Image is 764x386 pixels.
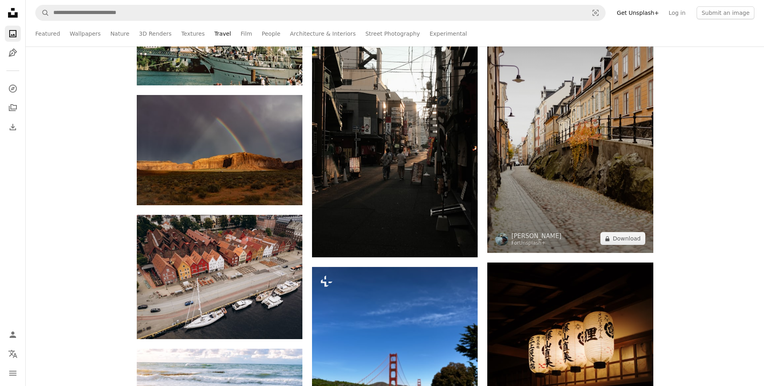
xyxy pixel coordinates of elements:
a: A hand holds a miniature golden gate bridge. [312,374,478,381]
a: Home — Unsplash [5,5,21,22]
a: Explore [5,81,21,97]
a: Unsplash+ [519,240,545,246]
a: Nature [110,21,129,46]
a: [PERSON_NAME] [511,232,561,240]
img: Street scene with buildings and overhead wires [312,9,478,257]
a: Colorful historic buildings line a waterfront with boats. [137,273,302,281]
a: Log in / Sign up [5,327,21,343]
a: Experimental [430,21,467,46]
a: Collections [5,100,21,116]
a: 3D Renders [139,21,172,46]
button: Language [5,346,21,362]
a: Street scene with buildings and overhead wires [312,129,478,136]
a: Wallpapers [70,21,101,46]
a: Log in [664,6,690,19]
img: Double rainbow over desert buttes at sunset. [137,95,302,205]
form: Find visuals sitewide [35,5,606,21]
img: Colorful historic buildings line a waterfront with boats. [137,215,302,339]
button: Menu [5,365,21,381]
img: Go to Annie Spratt's profile [495,233,508,246]
a: Film [241,21,252,46]
button: Submit an image [697,6,754,19]
a: Textures [181,21,205,46]
a: People [262,21,281,46]
a: Street Photography [365,21,420,46]
button: Visual search [586,5,605,20]
div: For [511,240,561,247]
button: Search Unsplash [36,5,49,20]
button: Download [600,232,645,245]
a: Photos [5,26,21,42]
a: Architecture & Interiors [290,21,356,46]
a: Get Unsplash+ [612,6,664,19]
img: A cobblestone street in a european city [487,4,653,253]
a: Double rainbow over desert buttes at sunset. [137,146,302,154]
a: Illustrations [5,45,21,61]
a: Download History [5,119,21,135]
a: A cobblestone street in a european city [487,125,653,132]
a: Featured [35,21,60,46]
